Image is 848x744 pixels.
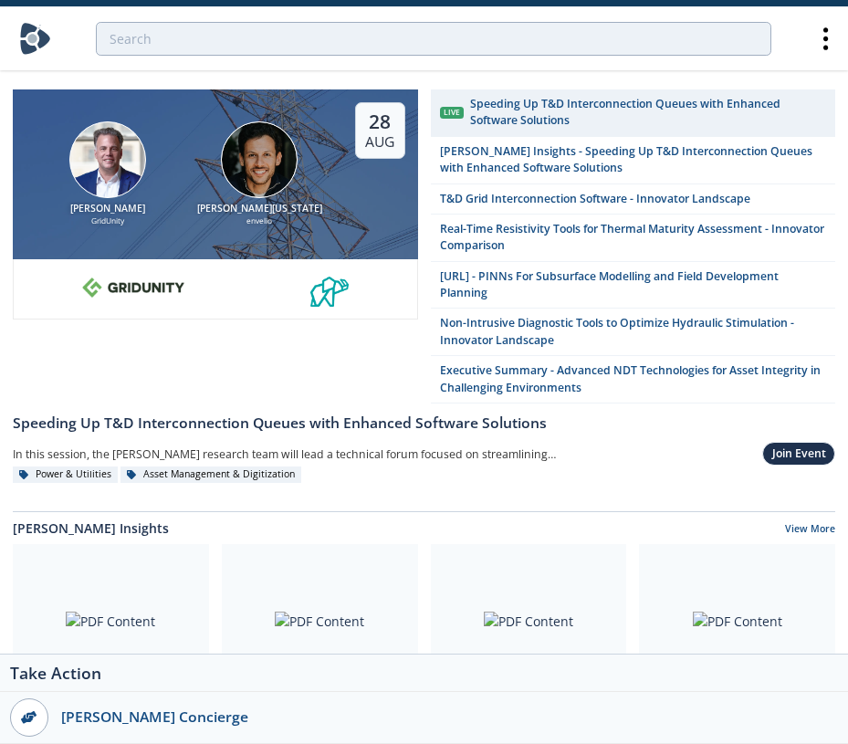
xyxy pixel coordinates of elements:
div: Live [440,107,464,119]
a: Executive Summary - Advanced NDT Technologies for Asset Integrity in Challenging Environments [431,356,836,403]
div: [PERSON_NAME] Concierge [48,707,839,728]
a: [PERSON_NAME] Insights [13,519,169,538]
div: In this session, the [PERSON_NAME] research team will lead a technical forum focused on streamlin... [13,441,626,466]
div: Power & Utilities [13,466,118,483]
img: 10e008b0-193f-493d-a134-a0520e334597 [82,268,184,307]
div: Aug [365,133,394,152]
a: [PERSON_NAME] Insights - Speeding Up T&D Interconnection Queues with Enhanced Software Solutions [431,137,836,184]
div: [PERSON_NAME] [38,202,177,216]
a: Brian Fitzsimons [PERSON_NAME] GridUnity Luigi Montana [PERSON_NAME][US_STATE] envelio 28 Aug [13,89,418,403]
a: [URL] - PINNs For Subsurface Modelling and Field Development Planning [431,262,836,309]
img: Home [19,23,51,55]
a: T&D Grid Interconnection Software - Innovator Landscape [431,184,836,215]
div: GridUnity [38,215,177,227]
img: 336b6de1-6040-4323-9c13-5718d9811639 [310,268,349,307]
div: [PERSON_NAME][US_STATE] [190,202,329,216]
a: Non-Intrusive Diagnostic Tools to Optimize Hydraulic Stimulation - Innovator Landscape [431,309,836,356]
a: Real-Time Resistivity Tools for Thermal Maturity Assessment - Innovator Comparison [431,215,836,262]
div: envelio [190,215,329,227]
img: Luigi Montana [221,121,298,198]
div: Speeding Up T&D Interconnection Queues with Enhanced Software Solutions [13,413,835,435]
a: Speeding Up T&D Interconnection Queues with Enhanced Software Solutions [13,403,835,435]
a: View More [785,522,835,539]
img: Brian Fitzsimons [69,121,146,198]
input: Advanced Search [96,22,771,56]
div: Asset Management & Digitization [120,466,301,483]
a: Live Speeding Up T&D Interconnection Queues with Enhanced Software Solutions [431,89,836,137]
div: Join Event [772,445,826,462]
div: Speeding Up T&D Interconnection Queues with Enhanced Software Solutions [470,96,826,130]
button: Join Event [762,442,835,466]
div: 28 [365,110,394,133]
